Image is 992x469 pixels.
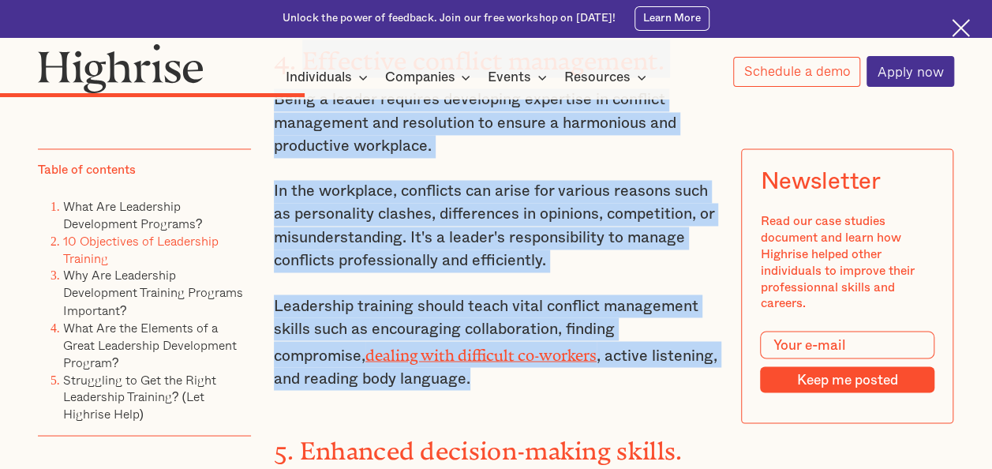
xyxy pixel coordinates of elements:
[63,231,219,268] a: 10 Objectives of Leadership Training
[384,68,475,87] div: Companies
[274,436,683,452] strong: 5. Enhanced decision-making skills.
[38,162,136,178] div: Table of contents
[63,370,216,423] a: Struggling to Get the Right Leadership Training? (Let Highrise Help)
[63,266,243,320] a: Why Are Leadership Development Training Programs Important?
[952,19,970,37] img: Cross icon
[286,68,352,87] div: Individuals
[283,11,616,26] div: Unlock the power of feedback. Join our free workshop on [DATE]!
[733,57,861,87] a: Schedule a demo
[867,56,954,87] a: Apply now
[38,43,204,93] img: Highrise logo
[274,88,719,158] p: Being a leader requires developing expertise in conflict management and resolution to ensure a ha...
[488,68,552,87] div: Events
[564,68,631,87] div: Resources
[384,68,455,87] div: Companies
[274,180,719,273] p: In the workplace, conflicts can arise for various reasons such as personality clashes, difference...
[274,295,719,391] p: Leadership training should teach vital conflict management skills such as encouraging collaborati...
[761,168,881,195] div: Newsletter
[761,331,934,392] form: Modal Form
[488,68,531,87] div: Events
[63,317,237,371] a: What Are the Elements of a Great Leadership Development Program?
[564,68,651,87] div: Resources
[286,68,372,87] div: Individuals
[761,366,934,392] input: Keep me posted
[63,197,203,233] a: What Are Leadership Development Programs?
[761,331,934,358] input: Your e-mail
[635,6,709,30] a: Learn More
[761,213,934,312] div: Read our case studies document and learn how Highrise helped other individuals to improve their p...
[365,346,597,356] a: dealing with difficult co-workers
